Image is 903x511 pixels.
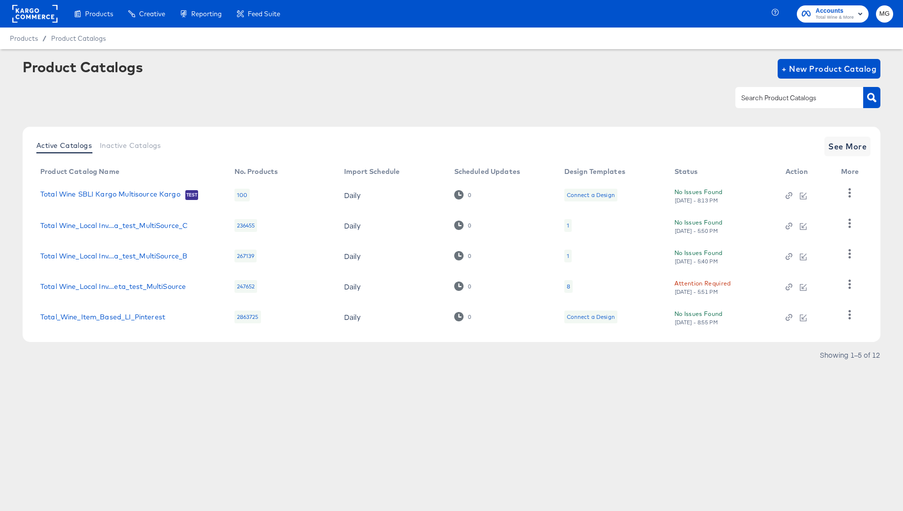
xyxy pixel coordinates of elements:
button: Attention Required[DATE] - 5:51 PM [674,278,731,295]
div: 236455 [234,219,258,232]
div: Attention Required [674,278,731,288]
div: 0 [454,190,471,199]
div: Product Catalogs [23,59,143,75]
div: [DATE] - 5:51 PM [674,288,719,295]
div: Showing 1–5 of 12 [819,351,880,358]
div: Scheduled Updates [454,168,521,175]
td: Daily [336,302,446,332]
div: 0 [467,222,471,229]
div: Connect a Design [564,311,617,323]
td: Daily [336,180,446,210]
div: 8 [564,280,573,293]
th: More [833,164,871,180]
th: Action [778,164,833,180]
div: 1 [567,252,569,260]
th: Status [667,164,778,180]
div: 2863725 [234,311,261,323]
div: 0 [454,221,471,230]
a: Total Wine_Local Inv...a_test_MultiSource_C [40,222,188,229]
div: 1 [564,219,572,232]
a: Total Wine_Local Inv...eta_test_MultiSource [40,283,186,290]
div: 1 [567,222,569,229]
span: + New Product Catalog [782,62,876,76]
span: See More [828,140,867,153]
span: MG [880,8,889,20]
div: 0 [467,313,471,320]
div: 1 [564,250,572,262]
span: Creative [139,10,165,18]
div: Connect a Design [567,313,615,321]
a: Total Wine_Local Inv...a_test_MultiSource_B [40,252,187,260]
span: Inactive Catalogs [100,142,161,149]
span: Feed Suite [248,10,280,18]
span: Products [10,34,38,42]
span: Reporting [191,10,222,18]
span: Total Wine & More [816,14,854,22]
div: Connect a Design [564,189,617,201]
a: Total_Wine_Item_Based_LI_Pinterest [40,313,165,321]
input: Search Product Catalogs [739,92,844,104]
div: 0 [467,253,471,259]
div: 0 [467,283,471,290]
td: Daily [336,210,446,241]
div: Connect a Design [567,191,615,199]
span: Products [85,10,113,18]
button: See More [824,137,871,156]
a: Product Catalogs [51,34,106,42]
div: 267139 [234,250,257,262]
span: Accounts [816,6,854,16]
div: 0 [454,312,471,321]
div: 0 [454,282,471,291]
td: Daily [336,271,446,302]
div: 0 [454,251,471,260]
span: Test [185,191,199,199]
button: AccountsTotal Wine & More [797,5,869,23]
div: Import Schedule [344,168,400,175]
td: Daily [336,241,446,271]
div: 0 [467,192,471,199]
button: + New Product Catalog [778,59,880,79]
a: Total Wine SBLI Kargo Multisource Kargo [40,190,180,200]
div: Design Templates [564,168,625,175]
div: Product Catalog Name [40,168,119,175]
div: 8 [567,283,570,290]
div: No. Products [234,168,278,175]
button: MG [876,5,893,23]
div: 100 [234,189,250,201]
span: / [38,34,51,42]
div: 247652 [234,280,258,293]
span: Active Catalogs [36,142,92,149]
